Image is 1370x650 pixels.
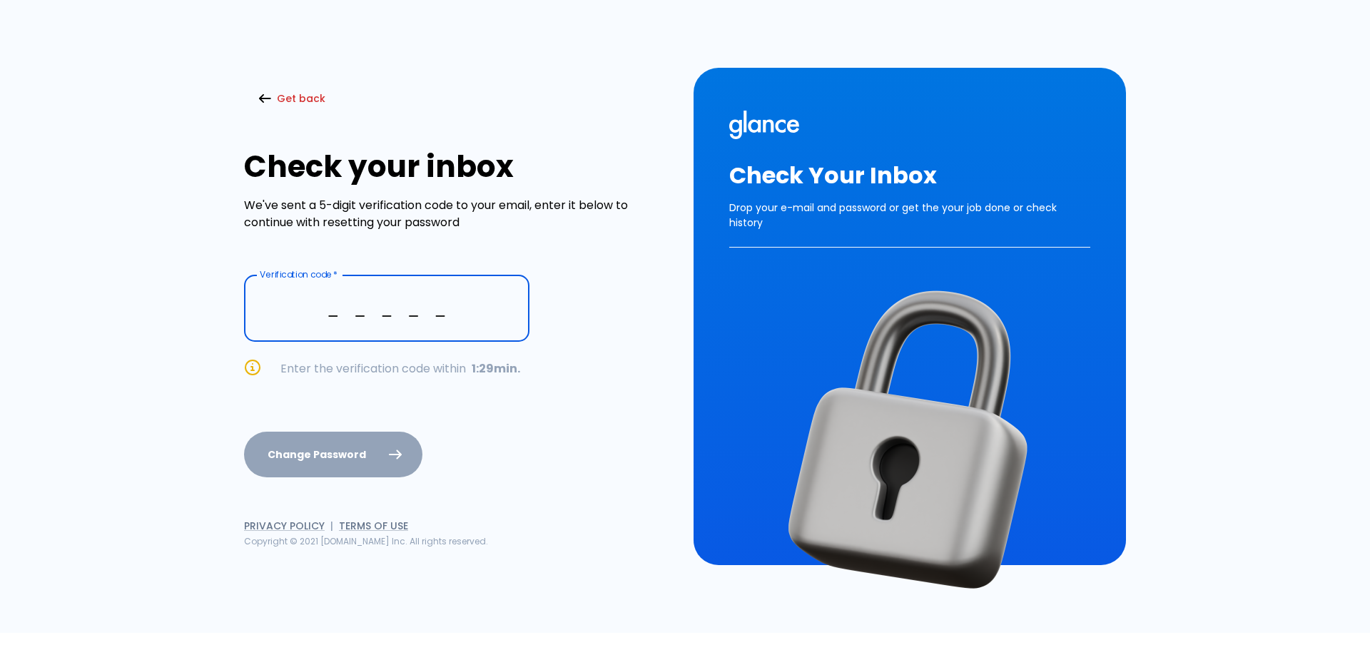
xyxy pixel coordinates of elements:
[472,360,494,377] span: 1:29
[244,519,325,533] a: Privacy Policy
[729,162,1090,189] h2: Check Your Inbox
[244,149,676,184] h1: Check your inbox
[330,519,333,533] span: |
[339,519,408,533] a: Terms of Use
[729,189,1090,247] p: Drop your e-mail and password or get the your job done or check history
[466,360,520,377] strong: min.
[244,535,488,547] span: Copyright © 2021 [DOMAIN_NAME] Inc. All rights reserved.
[244,197,676,231] p: We've sent a 5-digit verification code to your email, enter it below to continue with resetting y...
[280,360,677,377] p: Enter the verification code within
[729,262,1094,626] img: Reset password
[244,84,342,113] button: Get back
